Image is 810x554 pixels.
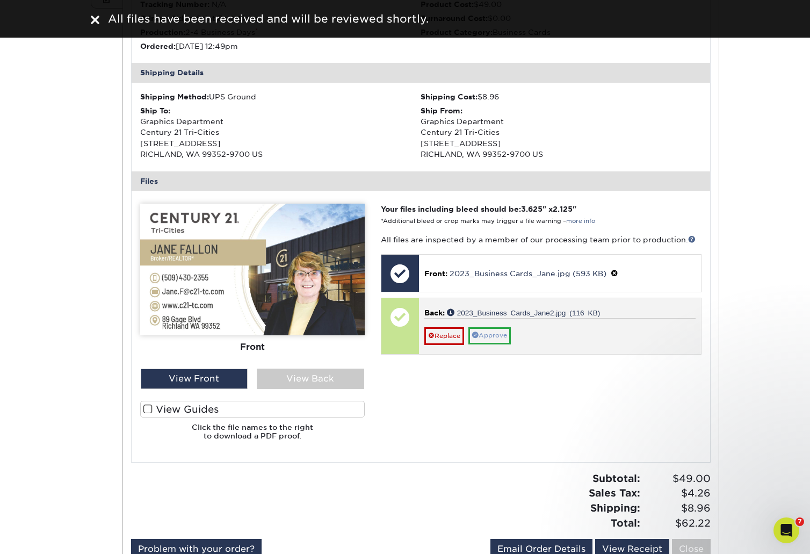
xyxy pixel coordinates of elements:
span: $62.22 [643,516,711,531]
li: [DATE] 12:49pm [140,41,421,52]
span: $4.26 [643,486,711,501]
div: Files [132,171,711,191]
span: $8.96 [643,501,711,516]
div: Graphics Department Century 21 Tri-Cities [STREET_ADDRESS] RICHLAND, WA 99352-9700 US [140,105,421,160]
span: 2.125 [553,205,573,213]
iframe: Intercom live chat [773,517,799,543]
a: more info [566,218,595,225]
a: 2023_Business Cards_Jane2.jpg (116 KB) [447,308,601,316]
strong: Ship To: [140,106,170,115]
span: Back: [424,308,445,317]
div: View Front [141,369,248,389]
span: All files have been received and will be reviewed shortly. [108,12,429,25]
span: $49.00 [643,471,711,486]
a: 2023_Business Cards_Jane.jpg (593 KB) [450,269,606,278]
span: 3.625 [521,205,543,213]
a: Approve [468,327,511,344]
label: View Guides [140,401,365,418]
strong: Your files including bleed should be: " x " [381,205,576,213]
span: Front: [424,269,447,278]
strong: Shipping Method: [140,92,209,101]
small: *Additional bleed or crop marks may trigger a file warning – [381,218,595,225]
span: 7 [795,517,804,526]
p: All files are inspected by a member of our processing team prior to production. [381,234,701,245]
h6: Click the file names to the right to download a PDF proof. [140,423,365,449]
strong: Total: [611,517,640,529]
strong: Ordered: [140,42,176,51]
img: close [91,16,99,24]
div: Graphics Department Century 21 Tri-Cities [STREET_ADDRESS] RICHLAND, WA 99352-9700 US [421,105,701,160]
strong: Subtotal: [592,472,640,484]
strong: Shipping Cost: [421,92,478,101]
div: Shipping Details [132,63,711,82]
div: View Back [257,369,364,389]
a: Replace [424,327,464,344]
div: $8.96 [421,91,701,102]
div: UPS Ground [140,91,421,102]
strong: Shipping: [590,502,640,514]
strong: Sales Tax: [589,487,640,499]
strong: Ship From: [421,106,462,115]
div: Front [140,335,365,359]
